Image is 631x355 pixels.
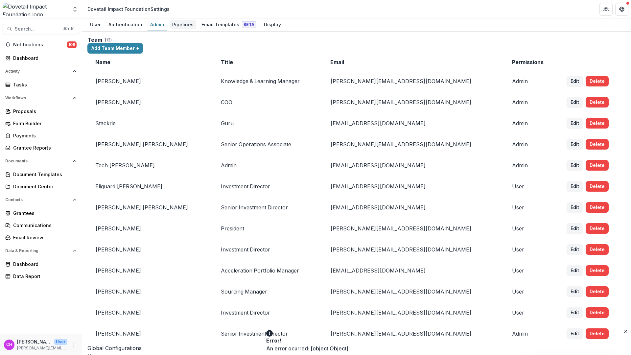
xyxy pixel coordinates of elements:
[70,3,80,16] button: Open entity switcher
[17,338,51,345] p: [PERSON_NAME] [PERSON_NAME]
[3,93,79,103] button: Open Workflows
[3,259,79,270] a: Dashboard
[567,286,583,297] button: Edit
[3,169,79,180] a: Document Templates
[213,323,322,344] td: Senior Investment Director
[170,20,196,29] div: Pipelines
[87,281,213,302] td: [PERSON_NAME]
[322,323,504,344] td: [PERSON_NAME][EMAIL_ADDRESS][DOMAIN_NAME]
[586,286,609,297] button: Delete
[504,92,559,113] td: Admin
[261,20,284,29] div: Display
[87,260,213,281] td: [PERSON_NAME]
[106,20,145,29] div: Authentication
[3,220,79,231] a: Communications
[13,132,74,139] div: Payments
[213,92,322,113] td: COO
[213,176,322,197] td: Investment Director
[13,120,74,127] div: Form Builder
[504,197,559,218] td: User
[213,113,322,134] td: Guru
[3,208,79,219] a: Grantees
[213,54,322,71] td: Title
[504,302,559,323] td: User
[567,97,583,107] button: Edit
[586,97,609,107] button: Delete
[67,41,77,48] span: 108
[3,118,79,129] a: Form Builder
[87,155,213,176] td: Tech [PERSON_NAME]
[87,344,626,352] h2: Global Configurations
[87,323,213,344] td: [PERSON_NAME]
[266,344,365,352] div: An error ocurred: [object Object]
[586,181,609,192] button: Delete
[87,71,213,92] td: [PERSON_NAME]
[213,71,322,92] td: Knowledge & Learning Manager
[199,20,259,29] div: Email Templates
[148,20,167,29] div: Admin
[3,24,79,34] button: Search...
[87,37,102,43] h2: Team
[13,81,74,88] div: Tasks
[87,176,213,197] td: Eliguard [PERSON_NAME]
[213,155,322,176] td: Admin
[567,307,583,318] button: Edit
[87,113,213,134] td: Stackrie
[322,281,504,302] td: [PERSON_NAME][EMAIL_ADDRESS][DOMAIN_NAME]
[504,281,559,302] td: User
[13,234,74,241] div: Email Review
[3,79,79,90] a: Tasks
[13,108,74,115] div: Proposals
[622,327,630,335] button: Close
[615,3,628,16] button: Get Help
[5,96,70,100] span: Workflows
[5,248,70,253] span: Data & Reporting
[213,197,322,218] td: Senior Investment Director
[504,218,559,239] td: User
[5,198,70,202] span: Contacts
[3,156,79,166] button: Open Documents
[504,113,559,134] td: Admin
[199,18,259,31] a: Email Templates Beta
[87,239,213,260] td: [PERSON_NAME]
[322,134,504,155] td: [PERSON_NAME][EMAIL_ADDRESS][DOMAIN_NAME]
[106,18,145,31] a: Authentication
[567,160,583,171] button: Edit
[3,39,79,50] button: Notifications108
[261,18,284,31] a: Display
[13,42,67,48] span: Notifications
[567,139,583,150] button: Edit
[322,54,504,71] td: Email
[504,134,559,155] td: Admin
[13,210,74,217] div: Grantees
[13,171,74,178] div: Document Templates
[87,197,213,218] td: [PERSON_NAME] [PERSON_NAME]
[504,54,559,71] td: Permissions
[87,20,103,29] div: User
[586,139,609,150] button: Delete
[322,239,504,260] td: [PERSON_NAME][EMAIL_ADDRESS][DOMAIN_NAME]
[3,66,79,77] button: Open Activity
[504,71,559,92] td: Admin
[242,21,256,28] span: Beta
[213,239,322,260] td: Investment Director
[567,76,583,86] button: Edit
[586,160,609,171] button: Delete
[87,43,143,54] button: Add Team Member +
[170,18,196,31] a: Pipelines
[3,3,68,16] img: Dovetail Impact Foundation logo
[567,118,583,129] button: Edit
[504,176,559,197] td: User
[567,328,583,339] button: Edit
[504,323,559,344] td: Admin
[322,92,504,113] td: [PERSON_NAME][EMAIL_ADDRESS][DOMAIN_NAME]
[567,223,583,234] button: Edit
[322,260,504,281] td: [EMAIL_ADDRESS][DOMAIN_NAME]
[504,155,559,176] td: Admin
[15,26,59,32] span: Search...
[87,6,170,12] div: Dovetail Impact Foundation Settings
[586,265,609,276] button: Delete
[586,307,609,318] button: Delete
[87,218,213,239] td: [PERSON_NAME]
[3,106,79,117] a: Proposals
